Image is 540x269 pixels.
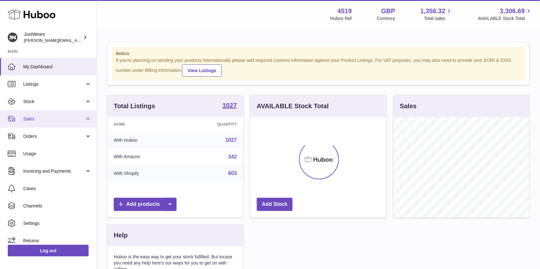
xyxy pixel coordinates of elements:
strong: 4519 [337,7,352,15]
td: With Amazon [107,149,182,165]
span: Settings [23,220,92,226]
div: Currency [377,15,395,22]
span: Listings [23,81,85,87]
span: Sales [23,116,85,122]
strong: 1027 [223,102,237,109]
img: josh@just-wears.com [8,33,17,42]
h3: Sales [400,102,417,110]
a: 603 [228,170,237,176]
a: 342 [228,154,237,159]
h3: Help [114,231,128,240]
a: View Listings [182,64,222,77]
h3: Total Listings [114,102,155,110]
a: Add products [114,198,177,211]
th: Name [107,117,182,132]
h3: AVAILABLE Stock Total [257,102,329,110]
span: AVAILABLE Stock Total [478,15,532,22]
td: With Huboo [107,132,182,149]
span: Orders [23,133,85,139]
a: Add Stock [257,198,293,211]
a: Log out [8,245,89,256]
a: 3,306.69 AVAILABLE Stock Total [478,7,532,22]
span: Invoicing and Payments [23,168,85,174]
span: 1,356.32 [420,7,446,15]
a: 1027 [225,137,237,143]
span: [PERSON_NAME][EMAIL_ADDRESS][DOMAIN_NAME] [24,38,129,43]
td: With Shopify [107,165,182,182]
a: 1,356.32 Total sales [420,7,453,22]
strong: Notice [116,51,521,57]
span: Cases [23,186,92,192]
span: Stock [23,99,85,105]
span: My Dashboard [23,64,92,70]
div: JustWears [24,31,82,43]
span: Returns [23,238,92,244]
div: Huboo Ref [330,15,352,22]
span: Channels [23,203,92,209]
strong: GBP [381,7,395,15]
span: Total sales [424,15,453,22]
a: 1027 [223,102,237,110]
span: Usage [23,151,92,157]
th: Quantity [182,117,243,132]
div: If you're planning on sending your products internationally please add required customs informati... [116,57,521,77]
span: 3,306.69 [500,7,525,15]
